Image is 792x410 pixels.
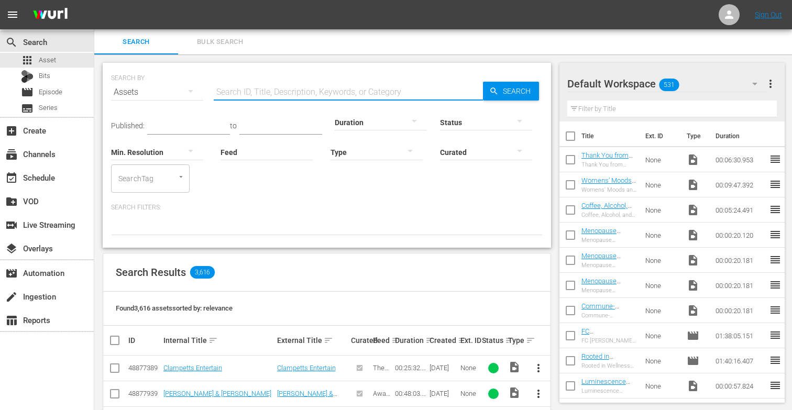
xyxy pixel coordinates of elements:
span: Search [101,36,172,48]
span: Asset [39,55,56,65]
div: Ext. ID [460,336,479,345]
span: VOD [5,195,18,208]
div: Rooted in Wellness [PERSON_NAME] EP 6 [581,362,637,369]
span: Video [687,153,699,166]
div: Bits [21,70,34,83]
span: Create [5,125,18,137]
span: Video [687,279,699,292]
button: more_vert [764,71,777,96]
div: Womens’ Moods and Hormones [581,186,637,193]
span: more_vert [532,362,545,374]
span: Reports [5,314,18,327]
div: Menopause Awareness Month Promo Option 1 [581,287,637,294]
span: Search [5,36,18,49]
div: Feed [373,334,392,347]
a: [PERSON_NAME] & [PERSON_NAME] [277,390,337,405]
span: Video [508,386,521,399]
span: reorder [769,379,782,392]
td: None [641,273,683,298]
span: 531 [659,74,679,96]
button: more_vert [526,356,551,381]
span: sort [324,336,333,345]
a: Menopause Awareness Month Promo Option 1 [581,277,635,301]
a: [PERSON_NAME] & [PERSON_NAME] [163,390,271,397]
span: Episode [687,354,699,367]
span: reorder [769,153,782,165]
span: Video [687,254,699,267]
div: Coffee, Alcohol, and Women’s Gut Health [581,212,637,218]
div: Internal Title [163,334,274,347]
td: None [641,223,683,248]
a: FC [PERSON_NAME] [S1E10] (Inner Strength) [581,327,632,359]
td: 01:38:05.151 [711,323,769,348]
span: Search [499,82,539,101]
span: sort [391,336,401,345]
span: reorder [769,329,782,341]
td: 00:05:24.491 [711,197,769,223]
span: sort [425,336,435,345]
span: Search Results [116,266,186,279]
button: more_vert [526,381,551,406]
a: Coffee, Alcohol, and Women’s Gut Health [581,202,633,225]
span: Series [39,103,58,113]
div: Status [482,334,505,347]
th: Duration [709,121,772,151]
span: Series [21,102,34,115]
div: Duration [395,334,427,347]
span: Video [687,204,699,216]
a: Menopause Awareness Month Promo Option 3 [581,227,635,250]
td: 00:00:20.181 [711,298,769,323]
span: more_vert [532,387,545,400]
span: Video [687,380,699,392]
span: menu [6,8,19,21]
span: sort [505,336,514,345]
span: Video [508,361,521,373]
td: 00:00:20.181 [711,273,769,298]
td: None [641,172,683,197]
td: None [641,348,683,373]
a: Sign Out [755,10,782,19]
div: None [460,390,479,397]
div: [DATE] [430,390,457,397]
th: Type [680,121,709,151]
div: 00:25:32.539 [395,364,427,372]
img: ans4CAIJ8jUAAAAAAAAAAAAAAAAAAAAAAAAgQb4GAAAAAAAAAAAAAAAAAAAAAAAAJMjXAAAAAAAAAAAAAAAAAAAAAAAAgAT5G... [25,3,75,27]
a: Menopause Awareness Month Promo Option 2 [581,252,635,275]
span: reorder [769,253,782,266]
div: Type [508,334,522,347]
p: Search Filters: [111,203,543,212]
span: Live Streaming [5,219,18,231]
a: Commune- Navigating Perimenopause and Menopause Next On [581,302,629,341]
div: 00:48:03.172 [395,390,427,397]
span: sort [458,336,467,345]
span: Episode [21,86,34,98]
div: Assets [111,77,203,107]
span: reorder [769,178,782,191]
td: 01:40:16.407 [711,348,769,373]
span: Bulk Search [184,36,256,48]
span: sort [208,336,218,345]
div: [DATE] [430,364,457,372]
div: Menopause Awareness Month Promo Option 3 [581,237,637,243]
span: Ingestion [5,291,18,303]
div: FC [PERSON_NAME] EP 10 [581,337,637,344]
td: None [641,298,683,323]
button: Open [176,172,186,182]
th: Ext. ID [639,121,680,151]
div: ID [128,336,160,345]
span: Video [687,229,699,241]
div: 48877389 [128,364,160,372]
span: Episode [687,329,699,342]
a: Womens’ Moods and Hormones [581,176,636,192]
div: Luminescence [PERSON_NAME] and [PERSON_NAME] 00:58 [581,387,637,394]
span: Episode [39,87,62,97]
div: Default Workspace [567,69,768,98]
td: 00:09:47.392 [711,172,769,197]
span: Bits [39,71,50,81]
td: 00:06:30.953 [711,147,769,172]
a: Clampetts Entertain [277,364,336,372]
a: Thank You from [PERSON_NAME] [581,151,633,167]
div: Menopause Awareness Month Promo Option 2 [581,262,637,269]
td: None [641,248,683,273]
span: Video [687,304,699,317]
